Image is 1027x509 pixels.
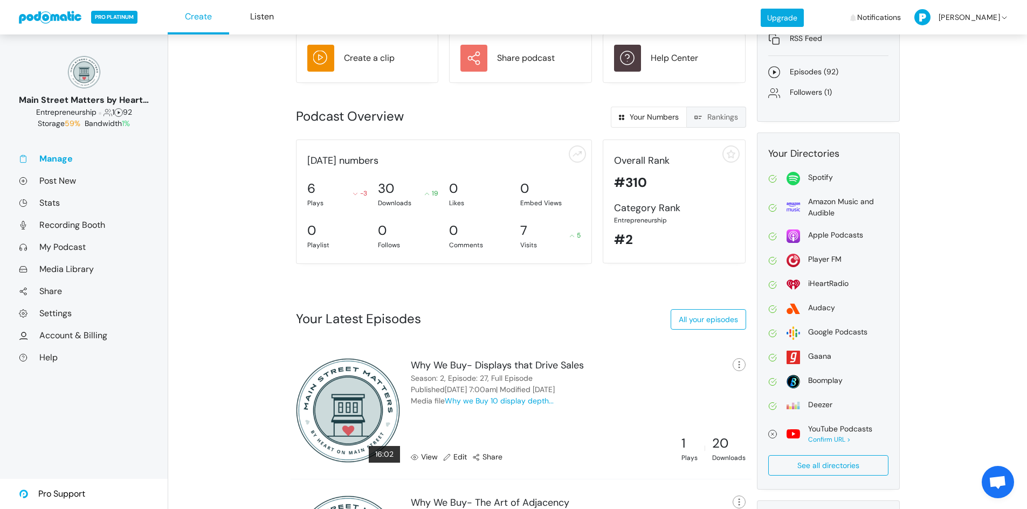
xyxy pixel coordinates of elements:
[302,154,587,168] div: [DATE] numbers
[38,118,82,128] span: Storage
[914,2,1009,33] a: [PERSON_NAME]
[378,221,387,240] div: 0
[651,52,698,65] div: Help Center
[411,451,438,463] a: View
[787,172,800,185] img: spotify-814d7a4412f2fa8a87278c8d4c03771221523d6a641bdc26ea993aaf80ac4ffe.svg
[19,330,149,341] a: Account & Billing
[378,179,394,198] div: 30
[787,302,800,316] img: audacy-5d0199fadc8dc77acc7c395e9e27ef384d0cbdead77bf92d3603ebf283057071.svg
[914,9,930,25] img: P-50-ab8a3cff1f42e3edaa744736fdbd136011fc75d0d07c0e6946c3d5a70d29199b.png
[808,423,872,435] div: YouTube Podcasts
[768,87,888,99] a: Followers (1)
[614,173,734,192] div: #310
[761,9,804,27] a: Upgrade
[611,107,687,128] a: Your Numbers
[520,221,527,240] div: 7
[768,278,888,291] a: iHeartRadio
[411,358,584,373] div: Why We Buy- Displays that Drive Sales
[808,254,842,265] div: Player FM
[808,399,832,410] div: Deezer
[19,241,149,253] a: My Podcast
[520,240,581,250] div: Visits
[808,278,849,289] div: iHeartRadio
[768,66,888,78] a: Episodes (92)
[768,455,888,476] a: See all directories
[307,240,368,250] div: Playlist
[19,153,149,164] a: Manage
[19,219,149,231] a: Recording Booth
[787,278,800,291] img: i_heart_radio-0fea502c98f50158959bea423c94b18391c60ffcc3494be34c3ccd60b54f1ade.svg
[307,198,368,208] div: Plays
[411,384,555,395] div: Published | Modified [DATE]
[344,52,395,65] div: Create a clip
[449,221,458,240] div: 0
[353,189,367,198] div: -3
[808,435,872,444] div: Confirm URL >
[768,399,888,413] a: Deezer
[787,326,800,340] img: google-2dbf3626bd965f54f93204bbf7eeb1470465527e396fa5b4ad72d911f40d0c40.svg
[681,453,698,463] div: Plays
[19,107,149,118] div: 1 92
[614,45,734,72] a: Help Center
[939,2,1000,33] span: [PERSON_NAME]
[787,254,800,267] img: player_fm-2f731f33b7a5920876a6a59fec1291611fade0905d687326e1933154b96d4679.svg
[445,396,554,406] a: Why we Buy 10 display depth...
[296,107,516,126] div: Podcast Overview
[449,240,509,250] div: Comments
[497,52,555,65] div: Share podcast
[411,373,533,384] div: Season: 2, Episode: 27, Full Episode
[460,45,581,72] a: Share podcast
[808,326,867,338] div: Google Podcasts
[296,358,401,463] img: 300x300_17130234.png
[19,175,149,186] a: Post New
[787,229,800,243] img: apple-26106266178e1f815f76c7066005aa6211188c2910869e7447b8cdd3a6512788.svg
[768,423,888,444] a: YouTube Podcasts Confirm URL >
[808,375,843,386] div: Boomplay
[768,375,888,388] a: Boomplay
[85,118,130,128] span: Bandwidth
[614,201,734,215] div: Category Rank
[808,302,835,313] div: Audacy
[307,221,316,240] div: 0
[231,1,293,34] a: Listen
[787,351,800,364] img: gaana-acdc428d6f3a8bcf3dfc61bc87d1a5ed65c1dda5025f5609f03e44ab3dd96560.svg
[307,179,315,198] div: 6
[671,309,746,330] a: All your episodes
[787,200,800,214] img: amazon-69639c57110a651e716f65801135d36e6b1b779905beb0b1c95e1d99d62ebab9.svg
[787,427,800,441] img: youtube-a762549b032a4d8d7c7d8c7d6f94e90d57091a29b762dad7ef63acd86806a854.svg
[472,451,502,463] a: Share
[768,254,888,267] a: Player FM
[449,179,458,198] div: 0
[681,434,698,453] div: 1
[443,451,467,463] a: Edit
[296,309,421,329] div: Your Latest Episodes
[19,352,149,363] a: Help
[614,230,734,249] div: #2
[570,231,581,240] div: 5
[520,198,581,208] div: Embed Views
[704,443,706,453] div: |
[19,308,149,319] a: Settings
[19,263,149,275] a: Media Library
[808,229,863,241] div: Apple Podcasts
[378,240,438,250] div: Follows
[369,446,400,463] div: 16:02
[19,197,149,208] a: Stats
[19,285,149,297] a: Share
[808,351,831,362] div: Gaana
[19,479,85,509] a: Pro Support
[378,198,438,208] div: Downloads
[686,107,746,128] a: Rankings
[307,45,428,72] a: Create a clip
[425,189,438,198] div: 19
[768,196,888,219] a: Amazon Music and Audible
[91,11,137,24] span: PRO PLATINUM
[168,1,229,34] a: Create
[768,351,888,364] a: Gaana
[445,385,496,394] time: August 14, 2025 7:00am
[65,118,80,128] span: 59%
[614,154,734,168] div: Overall Rank
[614,215,734,225] div: Entrepreneurship
[768,172,888,185] a: Spotify
[787,399,800,413] img: deezer-17854ec532559b166877d7d89d3279c345eec2f597ff2478aebf0db0746bb0cd.svg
